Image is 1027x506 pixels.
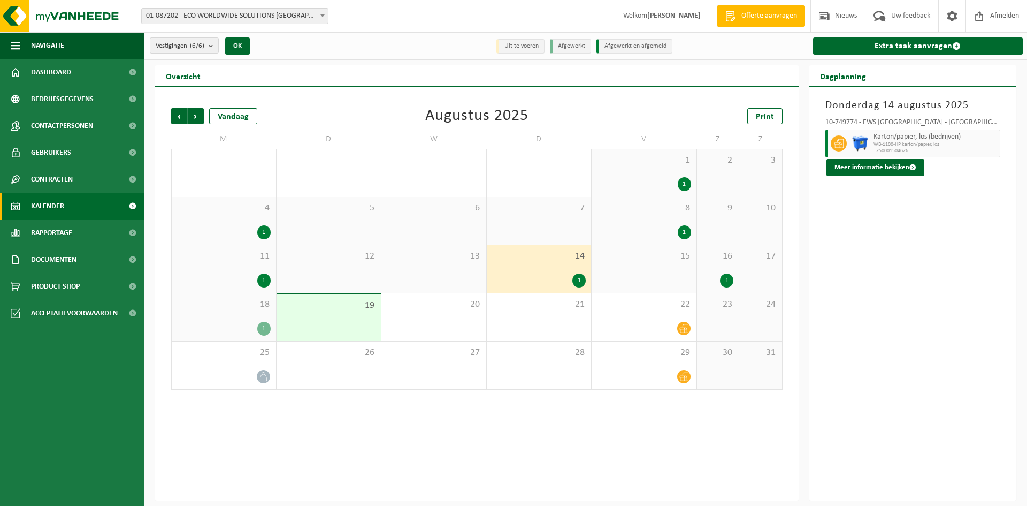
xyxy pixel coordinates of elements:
span: 26 [282,347,376,359]
div: 1 [678,177,691,191]
span: 20 [387,299,481,311]
span: WB-1100-HP karton/papier, los [873,141,998,148]
span: Contracten [31,166,73,193]
span: 5 [282,202,376,214]
div: 1 [257,225,271,239]
li: Uit te voeren [496,39,545,54]
td: V [592,130,697,149]
span: 21 [492,299,586,311]
span: Gebruikers [31,139,71,166]
span: 17 [745,251,776,262]
td: D [487,130,592,149]
span: 13 [387,251,481,262]
span: 9 [702,202,734,214]
div: 1 [257,274,271,288]
span: Karton/papier, los (bedrijven) [873,133,998,141]
span: Dashboard [31,59,71,86]
span: 19 [282,300,376,312]
span: Documenten [31,246,76,273]
div: 1 [678,225,691,239]
div: Vandaag [209,108,257,124]
count: (6/6) [190,42,204,49]
span: 15 [597,251,691,262]
span: 16 [702,251,734,262]
span: Acceptatievoorwaarden [31,300,118,327]
span: 3 [745,155,776,167]
button: Meer informatie bekijken [826,159,924,176]
div: Augustus 2025 [425,108,528,124]
div: 10-749774 - EWS [GEOGRAPHIC_DATA] - [GEOGRAPHIC_DATA] [825,119,1001,130]
div: 1 [257,322,271,336]
span: 18 [177,299,271,311]
span: 1 [597,155,691,167]
span: Volgende [188,108,204,124]
a: Print [747,108,783,124]
div: 1 [720,274,733,288]
span: 24 [745,299,776,311]
div: 1 [572,274,586,288]
img: WB-1100-HPE-BE-01 [852,135,868,152]
a: Offerte aanvragen [717,5,805,27]
h2: Dagplanning [809,65,877,86]
td: Z [739,130,782,149]
span: 12 [282,251,376,262]
span: 31 [745,347,776,359]
h3: Donderdag 14 augustus 2025 [825,97,1001,114]
span: Bedrijfsgegevens [31,86,94,112]
button: Vestigingen(6/6) [150,37,219,54]
td: W [381,130,487,149]
span: 01-087202 - ECO WORLDWIDE SOLUTIONS NV - ANTWERPEN [141,8,328,24]
span: Product Shop [31,273,80,300]
span: 7 [492,202,586,214]
span: Print [756,112,774,121]
span: 30 [702,347,734,359]
li: Afgewerkt [550,39,591,54]
span: 11 [177,251,271,262]
h2: Overzicht [155,65,211,86]
li: Afgewerkt en afgemeld [596,39,672,54]
span: 2 [702,155,734,167]
td: M [171,130,277,149]
span: 28 [492,347,586,359]
span: 14 [492,251,586,262]
span: 25 [177,347,271,359]
span: 8 [597,202,691,214]
span: Navigatie [31,32,64,59]
a: Extra taak aanvragen [813,37,1023,55]
span: Offerte aanvragen [739,11,800,21]
button: OK [225,37,250,55]
span: Vestigingen [156,38,204,54]
td: D [277,130,382,149]
span: 22 [597,299,691,311]
span: Contactpersonen [31,112,93,139]
td: Z [697,130,740,149]
span: 10 [745,202,776,214]
span: 23 [702,299,734,311]
span: Rapportage [31,220,72,246]
span: 29 [597,347,691,359]
span: T250001504626 [873,148,998,154]
span: 4 [177,202,271,214]
strong: [PERSON_NAME] [647,12,701,20]
span: 27 [387,347,481,359]
span: Kalender [31,193,64,220]
span: 6 [387,202,481,214]
span: Vorige [171,108,187,124]
span: 01-087202 - ECO WORLDWIDE SOLUTIONS NV - ANTWERPEN [142,9,328,24]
